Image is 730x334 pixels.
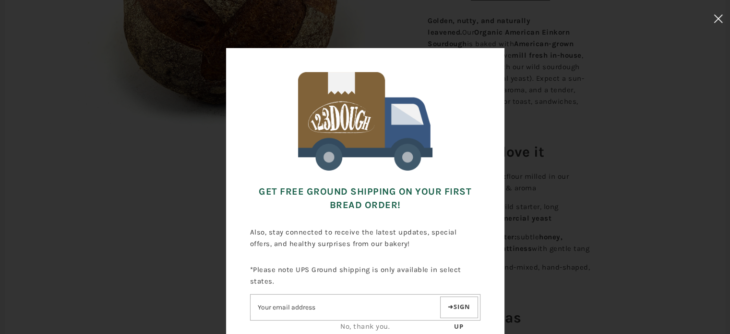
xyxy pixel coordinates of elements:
input: Email address [251,299,438,316]
button: Sign up [440,297,478,318]
p: Also, stay connected to receive the latest updates, special offers, and healthy surprises from ou... [250,219,480,257]
img: 123Dough Bakery Free Shipping for First Time Customers [298,72,432,171]
a: No, thank you. [340,322,390,331]
h3: Get FREE Ground Shipping on Your First Bread Order! [250,178,480,219]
